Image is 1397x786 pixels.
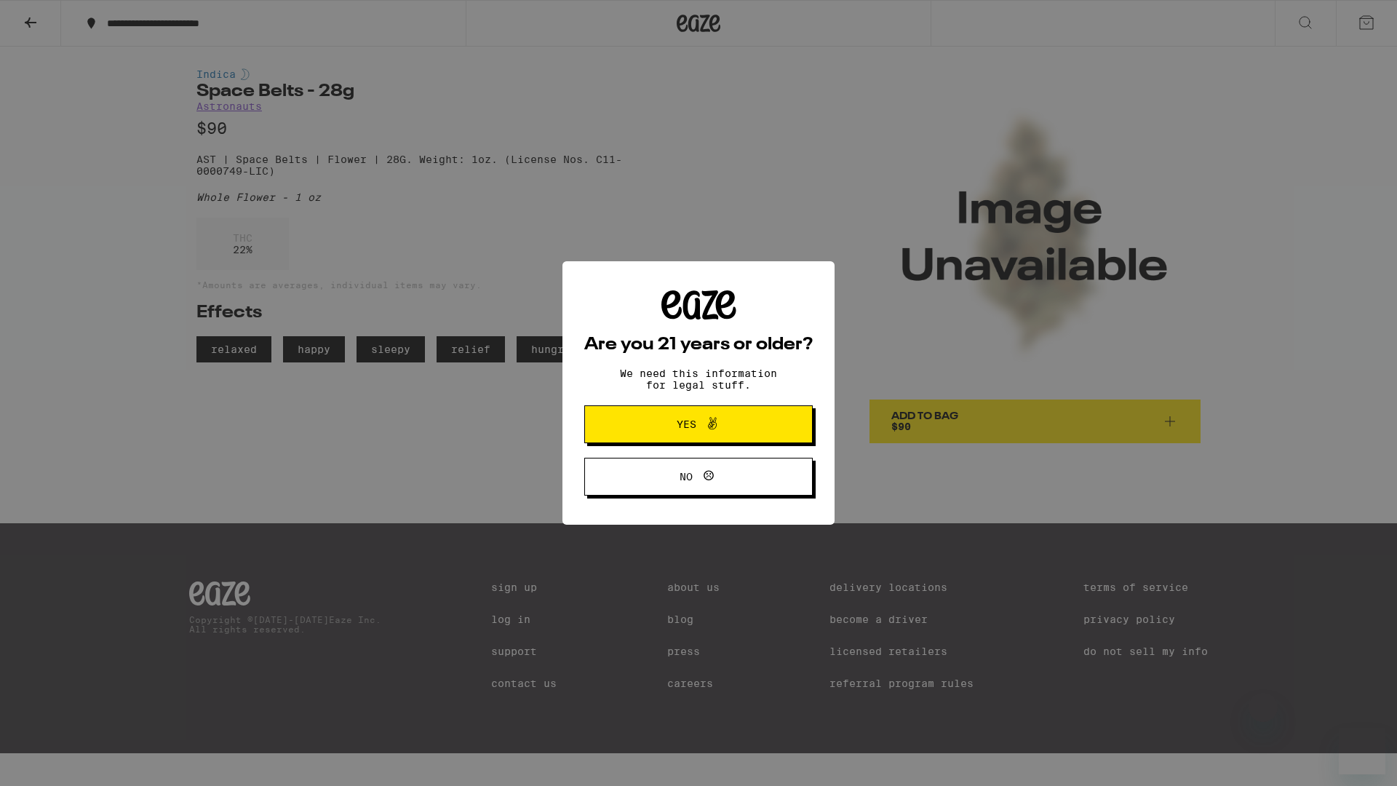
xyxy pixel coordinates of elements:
h2: Are you 21 years or older? [584,336,813,354]
button: Yes [584,405,813,443]
p: We need this information for legal stuff. [608,368,789,391]
iframe: Button to launch messaging window [1339,728,1385,774]
iframe: Close message [1249,693,1278,722]
span: No [680,472,693,482]
button: No [584,458,813,496]
span: Yes [677,419,696,429]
